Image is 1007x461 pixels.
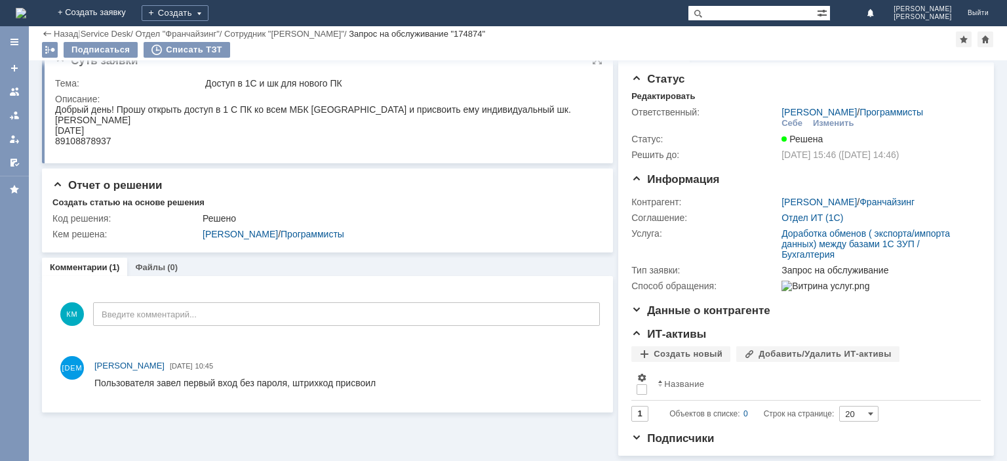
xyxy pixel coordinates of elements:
[142,5,208,21] div: Создать
[4,105,25,126] a: Заявки в моей ответственности
[203,213,595,224] div: Решено
[631,265,779,275] div: Тип заявки:
[81,29,136,39] div: /
[631,150,779,160] div: Решить до:
[55,94,597,104] div: Описание:
[16,8,26,18] a: Перейти на домашнюю страницу
[52,213,200,224] div: Код решения:
[781,197,915,207] div: /
[55,78,203,89] div: Тема:
[109,262,120,272] div: (1)
[631,197,779,207] div: Контрагент:
[813,118,854,129] div: Изменить
[203,229,595,239] div: /
[281,229,344,239] a: Программисты
[203,229,278,239] a: [PERSON_NAME]
[669,406,834,422] i: Строк на странице:
[52,229,200,239] div: Кем решена:
[50,262,108,272] a: Комментарии
[167,262,178,272] div: (0)
[631,91,695,102] div: Редактировать
[781,265,974,275] div: Запрос на обслуживание
[4,152,25,173] a: Мои согласования
[631,134,779,144] div: Статус:
[781,107,923,117] div: /
[170,362,193,370] span: [DATE]
[135,29,224,39] div: /
[894,13,952,21] span: [PERSON_NAME]
[631,432,714,445] span: Подписчики
[781,228,950,260] a: Доработка обменов ( экспорта/импорта данных) между базами 1С ЗУП / Бухгалтерия
[631,107,779,117] div: Ответственный:
[224,29,349,39] div: /
[743,406,748,422] div: 0
[631,281,779,291] div: Способ обращения:
[631,212,779,223] div: Соглашение:
[78,28,80,38] div: |
[781,134,823,144] span: Решена
[205,78,595,89] div: Доступ в 1С и шк для нового ПК
[52,179,162,191] span: Отчет о решении
[781,150,899,160] span: [DATE] 15:46 ([DATE] 14:46)
[669,409,740,418] span: Объектов в списке:
[94,361,165,371] span: [PERSON_NAME]
[859,107,923,117] a: Программисты
[664,379,704,389] div: Название
[977,31,993,47] div: Сделать домашней страницей
[60,302,84,326] span: КМ
[781,212,843,223] a: Отдел ИТ (1С)
[817,6,830,18] span: Расширенный поиск
[349,29,485,39] div: Запрос на обслуживание "174874"
[631,228,779,239] div: Услуга:
[894,5,952,13] span: [PERSON_NAME]
[859,197,915,207] a: Франчайзинг
[81,29,131,39] a: Service Desk
[637,372,647,383] span: Настройки
[631,73,684,85] span: Статус
[631,328,706,340] span: ИТ-активы
[631,173,719,186] span: Информация
[54,29,78,39] a: Назад
[4,129,25,150] a: Мои заявки
[4,81,25,102] a: Заявки на командах
[4,58,25,79] a: Создать заявку
[781,197,857,207] a: [PERSON_NAME]
[781,107,857,117] a: [PERSON_NAME]
[652,367,970,401] th: Название
[956,31,972,47] div: Добавить в избранное
[42,42,58,58] div: Работа с массовостью
[16,8,26,18] img: logo
[135,29,219,39] a: Отдел "Франчайзинг"
[781,281,869,291] img: Витрина услуг.png
[195,362,214,370] span: 10:45
[94,359,165,372] a: [PERSON_NAME]
[224,29,344,39] a: Сотрудник "[PERSON_NAME]"
[781,118,802,129] div: Себе
[135,262,165,272] a: Файлы
[631,304,770,317] span: Данные о контрагенте
[52,197,205,208] div: Создать статью на основе решения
